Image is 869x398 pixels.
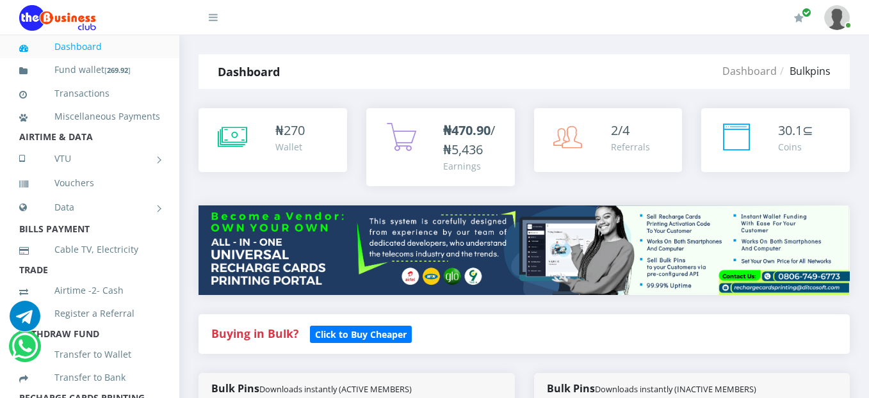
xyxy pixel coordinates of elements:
div: Wallet [275,140,305,154]
a: Register a Referral [19,299,160,328]
span: /₦5,436 [443,122,495,158]
div: Referrals [611,140,650,154]
span: Renew/Upgrade Subscription [802,8,811,17]
img: Logo [19,5,96,31]
span: 270 [284,122,305,139]
b: Click to Buy Cheaper [315,328,407,340]
b: 269.92 [107,65,128,75]
a: 2/4 Referrals [534,108,683,172]
span: 30.1 [778,122,802,139]
a: Vouchers [19,168,160,198]
div: ₦ [275,121,305,140]
strong: Dashboard [218,64,280,79]
div: ⊆ [778,121,813,140]
div: Coins [778,140,813,154]
a: Airtime -2- Cash [19,276,160,305]
a: Dashboard [19,32,160,61]
a: Data [19,191,160,223]
small: Downloads instantly (ACTIVE MEMBERS) [259,383,412,395]
small: Downloads instantly (INACTIVE MEMBERS) [595,383,756,395]
a: Transactions [19,79,160,108]
img: User [824,5,850,30]
strong: Buying in Bulk? [211,326,298,341]
li: Bulkpins [777,63,831,79]
a: Click to Buy Cheaper [310,326,412,341]
a: ₦270 Wallet [199,108,347,172]
a: Transfer to Wallet [19,340,160,369]
strong: Bulk Pins [547,381,756,395]
a: ₦470.90/₦5,436 Earnings [366,108,515,186]
span: 2/4 [611,122,629,139]
div: Earnings [443,159,502,173]
a: Chat for support [10,310,40,331]
a: Transfer to Bank [19,363,160,392]
a: Cable TV, Electricity [19,235,160,264]
a: Chat for support [12,340,38,362]
b: ₦470.90 [443,122,491,139]
a: VTU [19,143,160,175]
i: Renew/Upgrade Subscription [794,13,804,23]
img: multitenant_rcp.png [199,205,850,295]
small: [ ] [104,65,131,75]
a: Fund wallet[269.92] [19,55,160,85]
a: Miscellaneous Payments [19,102,160,131]
a: Dashboard [722,64,777,78]
strong: Bulk Pins [211,381,412,395]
